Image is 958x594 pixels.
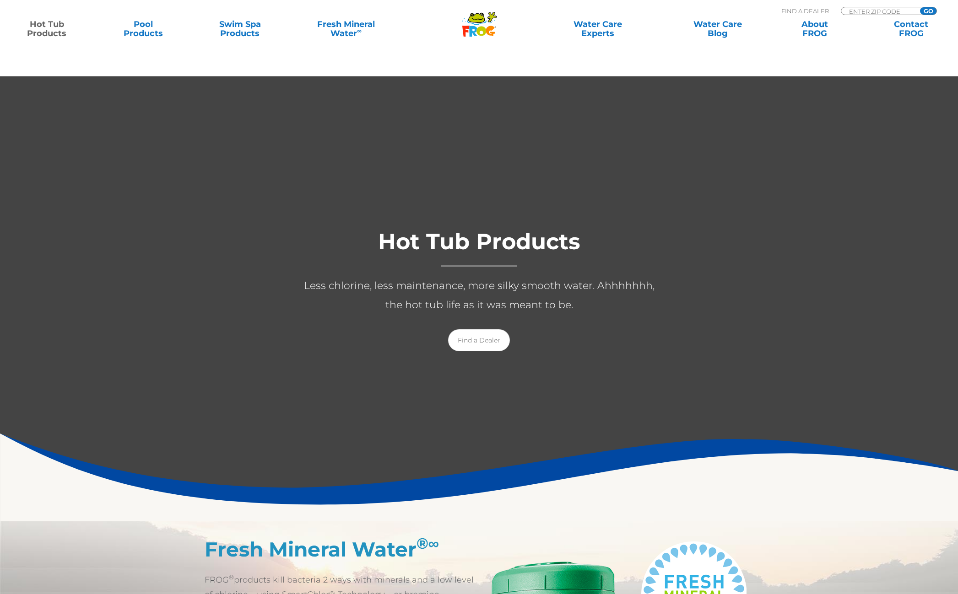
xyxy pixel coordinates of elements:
[537,20,659,38] a: Water CareExperts
[448,329,510,351] a: Find a Dealer
[9,20,84,38] a: Hot TubProducts
[781,7,829,15] p: Find A Dealer
[205,537,479,561] h2: Fresh Mineral Water
[417,534,439,552] sup: ®
[874,20,949,38] a: ContactFROG
[202,20,277,38] a: Swim SpaProducts
[296,276,662,315] p: Less chlorine, less maintenance, more silky smooth water. Ahhhhhhh, the hot tub life as it was me...
[357,27,362,34] sup: ∞
[229,573,234,581] sup: ®
[299,20,393,38] a: Fresh MineralWater∞
[428,534,439,552] em: ∞
[848,7,910,15] input: Zip Code Form
[680,20,755,38] a: Water CareBlog
[296,230,662,267] h1: Hot Tub Products
[920,7,936,15] input: GO
[777,20,852,38] a: AboutFROG
[106,20,181,38] a: PoolProducts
